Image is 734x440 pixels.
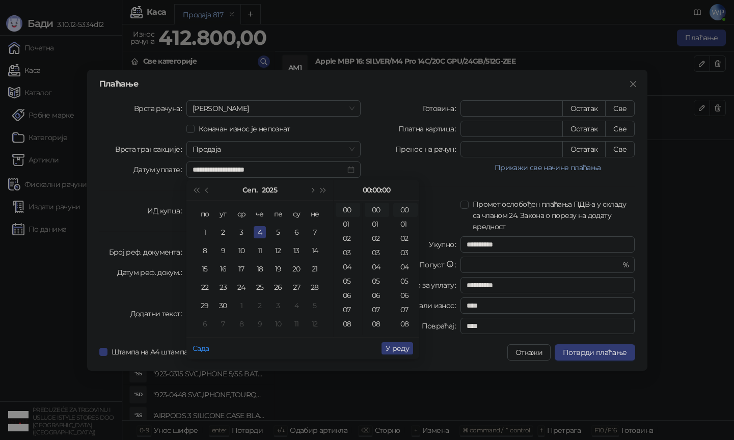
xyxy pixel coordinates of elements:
div: 04 [365,260,389,274]
td: 2025-10-12 [306,315,324,333]
div: 01 [336,217,360,231]
td: 2025-10-07 [214,315,232,333]
div: 29 [199,299,211,312]
button: Све [605,100,635,117]
button: У реду [382,342,413,354]
div: 00 [393,203,418,217]
label: Врста трансакције [115,141,186,157]
div: 03 [393,245,418,260]
div: 7 [309,226,321,238]
div: 05 [393,274,418,288]
span: Продаја [193,142,355,157]
label: Датум реф. докум. [117,264,186,281]
button: Изабери годину [262,180,277,200]
button: Остатак [562,100,606,117]
button: Следећа година (Control + right) [318,180,329,200]
div: 6 [290,226,303,238]
div: 08 [393,317,418,331]
div: 11 [254,244,266,257]
div: 3 [235,226,248,238]
label: Број реф. документа [109,244,186,260]
span: Аванс [193,101,355,116]
div: 12 [272,244,284,257]
td: 2025-10-05 [306,296,324,315]
div: 5 [272,226,284,238]
div: 7 [217,318,229,330]
div: 07 [393,302,418,317]
th: пе [269,205,287,223]
button: Close [625,76,641,92]
td: 2025-09-16 [214,260,232,278]
div: 07 [365,302,389,317]
button: Изабери месец [242,180,257,200]
div: 00 [336,203,360,217]
td: 2025-09-02 [214,223,232,241]
span: Close [625,80,641,88]
div: 02 [365,231,389,245]
div: 22 [199,281,211,293]
div: 2 [254,299,266,312]
div: 09 [336,331,360,345]
div: 4 [254,226,266,238]
span: Штампа на А4 штампачу [107,346,200,358]
td: 2025-09-03 [232,223,251,241]
td: 2025-09-22 [196,278,214,296]
button: Потврди плаћање [555,344,635,361]
div: 9 [254,318,266,330]
div: 10 [272,318,284,330]
div: 05 [336,274,360,288]
td: 2025-09-13 [287,241,306,260]
td: 2025-09-28 [306,278,324,296]
td: 2025-10-09 [251,315,269,333]
div: 03 [336,245,360,260]
td: 2025-09-07 [306,223,324,241]
label: Попуст [419,257,460,273]
div: 5 [309,299,321,312]
div: 08 [365,317,389,331]
div: 30 [217,299,229,312]
td: 2025-09-04 [251,223,269,241]
th: су [287,205,306,223]
div: 11 [290,318,303,330]
label: Готовина [423,100,460,117]
div: 04 [393,260,418,274]
div: 1 [235,299,248,312]
div: 21 [309,263,321,275]
div: 02 [336,231,360,245]
td: 2025-09-21 [306,260,324,278]
div: 12 [309,318,321,330]
span: Коначан износ је непознат [195,123,294,134]
td: 2025-10-10 [269,315,287,333]
div: 00:00:00 [338,180,415,200]
th: по [196,205,214,223]
div: 1 [199,226,211,238]
td: 2025-09-25 [251,278,269,296]
td: 2025-10-04 [287,296,306,315]
label: Платна картица [398,121,460,137]
div: 4 [290,299,303,312]
div: 06 [365,288,389,302]
div: Плаћање [99,80,635,88]
div: 2 [217,226,229,238]
button: Откажи [507,344,551,361]
div: 03 [365,245,389,260]
div: 25 [254,281,266,293]
label: Датум уплате [133,161,186,178]
td: 2025-09-24 [232,278,251,296]
td: 2025-09-06 [287,223,306,241]
span: У реду [386,344,409,353]
th: ср [232,205,251,223]
span: Потврди плаћање [563,348,627,357]
td: 2025-09-29 [196,296,214,315]
td: 2025-09-15 [196,260,214,278]
td: 2025-10-01 [232,296,251,315]
label: Преостали износ [393,297,460,314]
input: Попуст [467,257,621,272]
div: 04 [336,260,360,274]
div: 20 [290,263,303,275]
td: 2025-09-30 [214,296,232,315]
th: ут [214,205,232,223]
div: 05 [365,274,389,288]
div: 09 [365,331,389,345]
div: 17 [235,263,248,275]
